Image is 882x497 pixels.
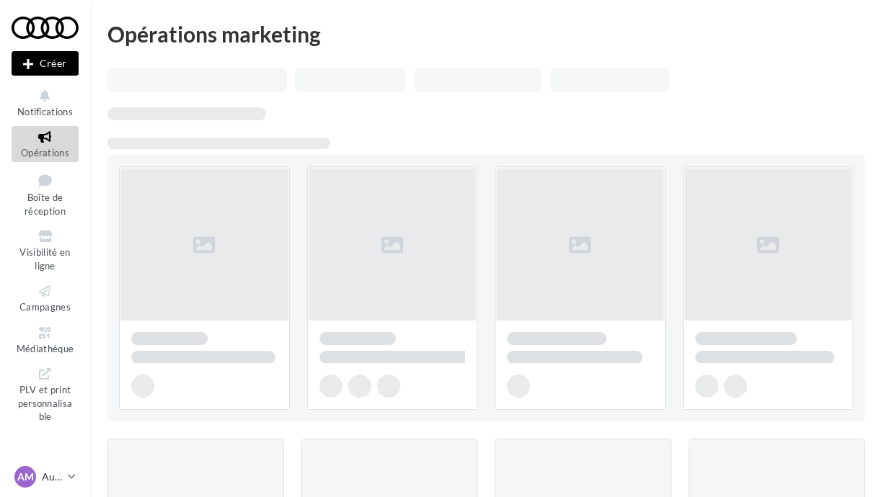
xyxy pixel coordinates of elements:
a: Visibilité en ligne [12,225,79,274]
span: Médiathèque [17,343,74,354]
span: AM [17,470,34,484]
a: Médiathèque [12,322,79,357]
span: Visibilité en ligne [19,246,70,272]
button: Notifications [12,85,79,120]
div: Nouvelle campagne [12,51,79,76]
span: PLV et print personnalisable [18,381,73,422]
div: Opérations marketing [107,23,865,45]
span: Campagnes [19,301,71,313]
a: AM Audi MONTROUGE [12,463,79,491]
span: Boîte de réception [25,192,66,217]
a: Boîte de réception [12,168,79,220]
span: Opérations [21,147,69,158]
p: Audi MONTROUGE [42,470,62,484]
a: PLV et print personnalisable [12,363,79,426]
span: Notifications [17,106,73,117]
a: Campagnes [12,280,79,315]
button: Créer [12,51,79,76]
a: Opérations [12,126,79,161]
